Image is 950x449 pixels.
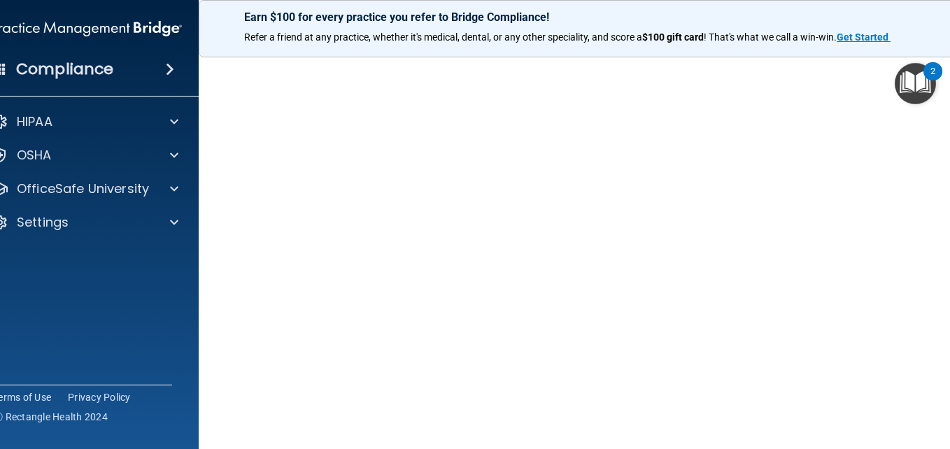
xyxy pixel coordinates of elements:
[895,63,936,104] button: Open Resource Center, 2 new notifications
[16,59,113,79] h4: Compliance
[17,214,69,231] p: Settings
[642,31,704,43] strong: $100 gift card
[837,31,891,43] a: Get Started
[244,10,930,24] p: Earn $100 for every practice you refer to Bridge Compliance!
[17,180,149,197] p: OfficeSafe University
[68,390,131,404] a: Privacy Policy
[704,31,837,43] span: ! That's what we call a win-win.
[17,113,52,130] p: HIPAA
[930,71,935,90] div: 2
[837,31,888,43] strong: Get Started
[17,147,52,164] p: OSHA
[244,31,642,43] span: Refer a friend at any practice, whether it's medical, dental, or any other speciality, and score a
